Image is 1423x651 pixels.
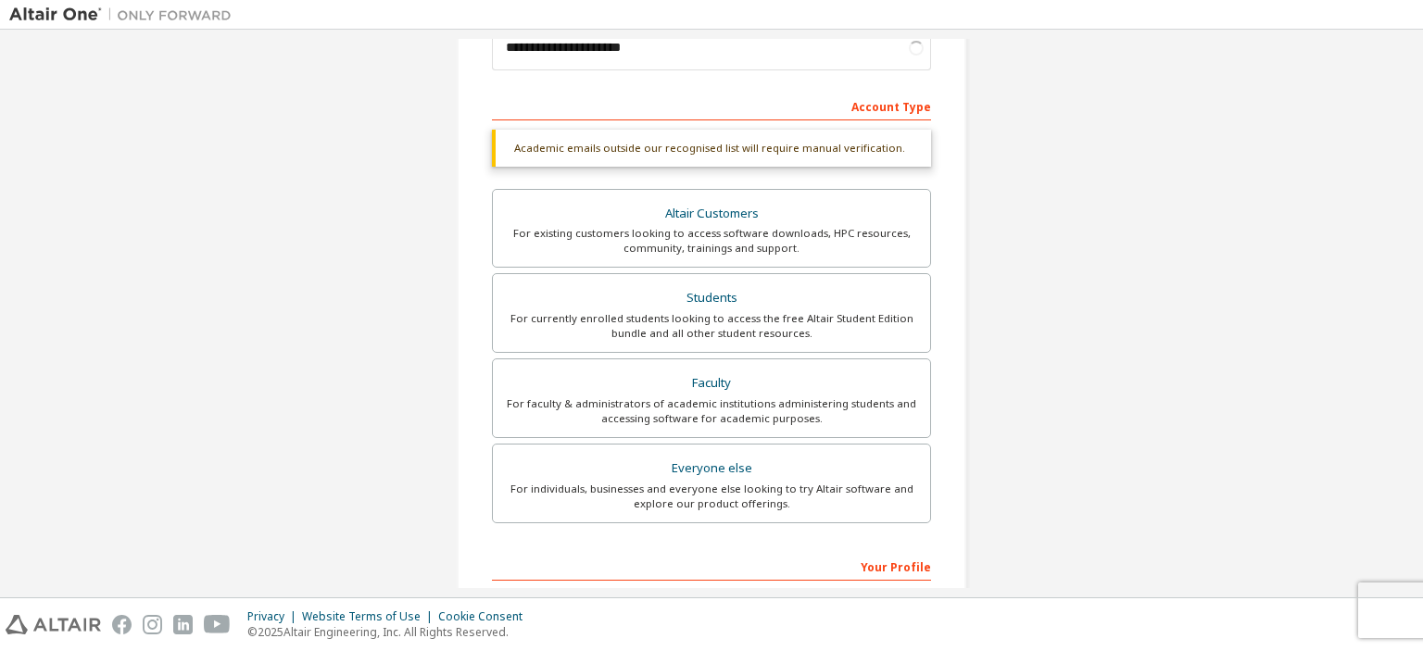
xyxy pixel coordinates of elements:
div: Everyone else [504,456,919,482]
img: facebook.svg [112,615,132,634]
div: Altair Customers [504,201,919,227]
div: For individuals, businesses and everyone else looking to try Altair software and explore our prod... [504,482,919,511]
img: youtube.svg [204,615,231,634]
img: altair_logo.svg [6,615,101,634]
div: Cookie Consent [438,609,534,624]
img: linkedin.svg [173,615,193,634]
p: © 2025 Altair Engineering, Inc. All Rights Reserved. [247,624,534,640]
div: Account Type [492,91,931,120]
div: Academic emails outside our recognised list will require manual verification. [492,130,931,167]
div: Website Terms of Use [302,609,438,624]
div: Privacy [247,609,302,624]
div: For currently enrolled students looking to access the free Altair Student Edition bundle and all ... [504,311,919,341]
img: Altair One [9,6,241,24]
img: instagram.svg [143,615,162,634]
div: Your Profile [492,551,931,581]
div: For faculty & administrators of academic institutions administering students and accessing softwa... [504,396,919,426]
div: Faculty [504,370,919,396]
div: Students [504,285,919,311]
div: For existing customers looking to access software downloads, HPC resources, community, trainings ... [504,226,919,256]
